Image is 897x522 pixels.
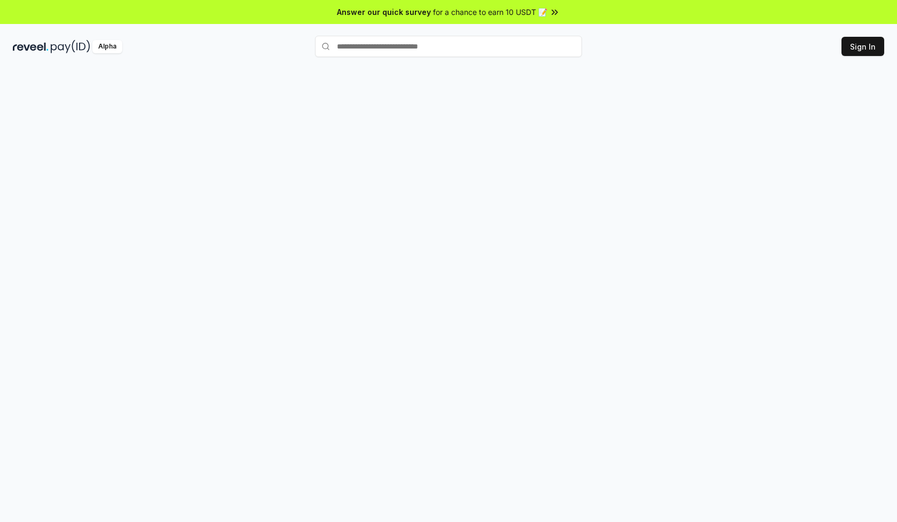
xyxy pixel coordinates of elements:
[841,37,884,56] button: Sign In
[51,40,90,53] img: pay_id
[433,6,547,18] span: for a chance to earn 10 USDT 📝
[92,40,122,53] div: Alpha
[337,6,431,18] span: Answer our quick survey
[13,40,49,53] img: reveel_dark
